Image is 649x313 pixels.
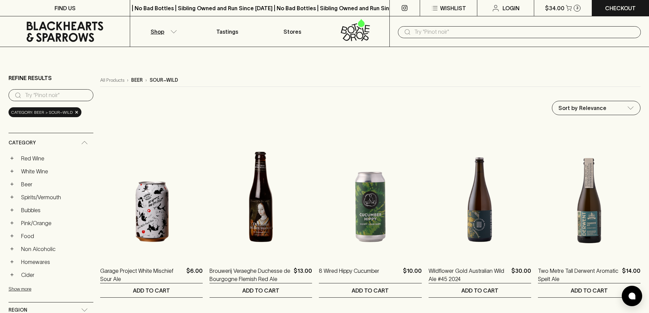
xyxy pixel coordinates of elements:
[100,267,184,283] a: Garage Project White Mischief Sour Ale
[414,27,635,37] input: Try "Pinot noir"
[538,137,640,256] img: Two Metre Tall Derwent Aromatic Spelt Ale
[9,74,52,82] p: Refine Results
[100,137,203,256] img: Garage Project White Mischief Sour Ale
[210,137,312,256] img: Brouwerij Veraeghe Duchesse de Bourgogne Flemish Red Ale
[242,286,279,295] p: ADD TO CART
[352,286,389,295] p: ADD TO CART
[18,217,93,229] a: Pink/Orange
[511,267,531,283] p: $30.00
[18,166,93,177] a: White Wine
[538,283,640,297] button: ADD TO CART
[151,28,164,36] p: Shop
[9,168,15,175] button: +
[622,267,640,283] p: $14.00
[283,28,301,36] p: Stores
[210,267,291,283] a: Brouwerij Veraeghe Duchesse de Bourgogne Flemish Red Ale
[100,283,203,297] button: ADD TO CART
[605,4,636,12] p: Checkout
[429,137,531,256] img: Wildflower Gold Australian Wild Ale #45 2024
[18,191,93,203] a: Spirits/Vermouth
[127,77,128,84] p: ›
[403,267,422,283] p: $10.00
[558,104,606,112] p: Sort by Relevance
[210,283,312,297] button: ADD TO CART
[9,194,15,201] button: +
[9,246,15,252] button: +
[9,233,15,239] button: +
[9,155,15,162] button: +
[55,4,76,12] p: FIND US
[18,204,93,216] a: Bubbles
[145,77,147,84] p: ›
[18,153,93,164] a: Red Wine
[294,267,312,283] p: $13.00
[11,109,73,116] span: Category: beer > sour~wild
[571,286,608,295] p: ADD TO CART
[429,283,531,297] button: ADD TO CART
[186,267,203,283] p: $6.00
[9,139,36,147] span: Category
[552,101,640,115] div: Sort by Relevance
[18,178,93,190] a: Beer
[18,230,93,242] a: Food
[216,28,238,36] p: Tastings
[319,267,379,283] a: 8 Wired Hippy Cucumber
[319,283,421,297] button: ADD TO CART
[545,4,565,12] p: $34.00
[130,16,195,47] button: Shop
[260,16,325,47] a: Stores
[503,4,520,12] p: Login
[25,90,88,101] input: Try “Pinot noir”
[18,256,93,268] a: Homewares
[576,6,578,10] p: 3
[9,271,15,278] button: +
[429,267,509,283] a: Wildflower Gold Australian Wild Ale #45 2024
[195,16,260,47] a: Tastings
[150,77,178,84] p: sour~wild
[133,286,170,295] p: ADD TO CART
[100,77,124,84] a: All Products
[18,269,93,281] a: Cider
[9,133,93,153] div: Category
[440,4,466,12] p: Wishlist
[75,109,79,116] span: ×
[131,77,143,84] p: beer
[9,207,15,214] button: +
[461,286,498,295] p: ADD TO CART
[9,181,15,188] button: +
[9,259,15,265] button: +
[629,293,635,299] img: bubble-icon
[18,243,93,255] a: Non Alcoholic
[538,267,619,283] a: Two Metre Tall Derwent Aromatic Spelt Ale
[9,220,15,226] button: +
[9,282,98,296] button: Show more
[319,137,421,256] img: 8 Wired Hippy Cucumber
